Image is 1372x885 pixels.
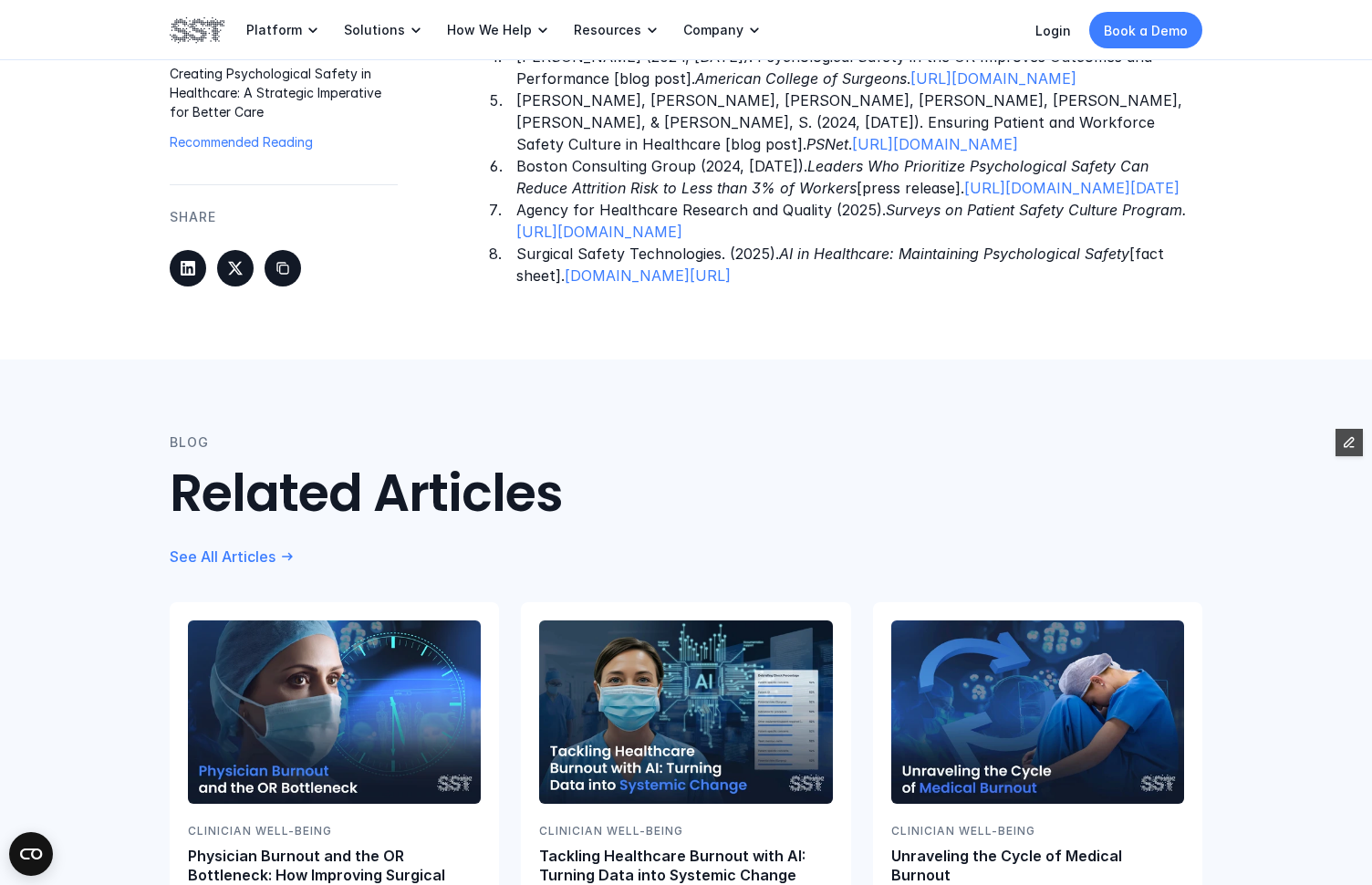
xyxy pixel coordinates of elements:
[886,201,1187,219] em: Surveys on Patient Safety Culture Program.
[447,22,532,38] p: How We Help
[516,46,1202,89] p: [PERSON_NAME] (2024, [DATE]). Psychological Safety in the OR Improves Outcomes and Performance [b...
[683,22,743,38] p: Company
[170,15,224,46] img: SST logo
[170,208,216,228] p: SHARE
[516,223,682,241] a: [URL][DOMAIN_NAME]
[344,22,405,38] p: Solutions
[539,822,832,839] p: CLINICIAN WELL-BEING
[695,69,907,88] em: American College of Surgeons
[170,65,398,122] p: Creating Psychological Safety in Healthcare: A Strategic Imperative for Better Care
[246,22,302,38] p: Platform
[891,620,1184,804] img: Nurse sitting on the floor with her head on her knees
[170,133,398,152] p: Recommended Reading
[1035,23,1071,38] a: Login
[779,245,1129,263] em: AI in Healthcare: Maintaining Psychological Safety
[1336,429,1363,456] button: Edit Framer Content
[1104,21,1188,40] p: Book a Demo
[910,69,1076,88] a: [URL][DOMAIN_NAME]
[539,620,832,804] img: Female physician with AI charts in the background
[170,463,892,525] h2: Related Articles
[516,157,1153,197] em: Leaders Who Prioritize Psychological Safety Can Reduce Attrition Risk to Less than 3% of Workers
[565,266,731,285] a: [DOMAIN_NAME][URL]
[516,89,1202,155] p: [PERSON_NAME], [PERSON_NAME], [PERSON_NAME], [PERSON_NAME], [PERSON_NAME], [PERSON_NAME], & [PERS...
[516,199,1202,243] p: Agency for Healthcare Research and Quality (2025).
[516,155,1202,199] p: Boston Consulting Group (2024, [DATE]). [press release].
[188,620,481,804] img: Nurse in scrub cap and mask. A clock in the background.
[170,547,275,567] p: See All Articles
[964,179,1180,197] a: [URL][DOMAIN_NAME][DATE]
[1089,12,1202,48] a: Book a Demo
[806,135,848,153] em: PSNet
[9,832,53,876] button: Open CMP widget
[516,243,1202,286] p: Surgical Safety Technologies. (2025). [fact sheet].
[170,547,296,567] a: See All Articles
[574,22,641,38] p: Resources
[188,822,481,839] p: CLINICIAN WELL-BEING
[170,432,209,453] p: Blog
[852,135,1018,153] a: [URL][DOMAIN_NAME]
[891,822,1184,839] p: CLINICIAN WELL-BEING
